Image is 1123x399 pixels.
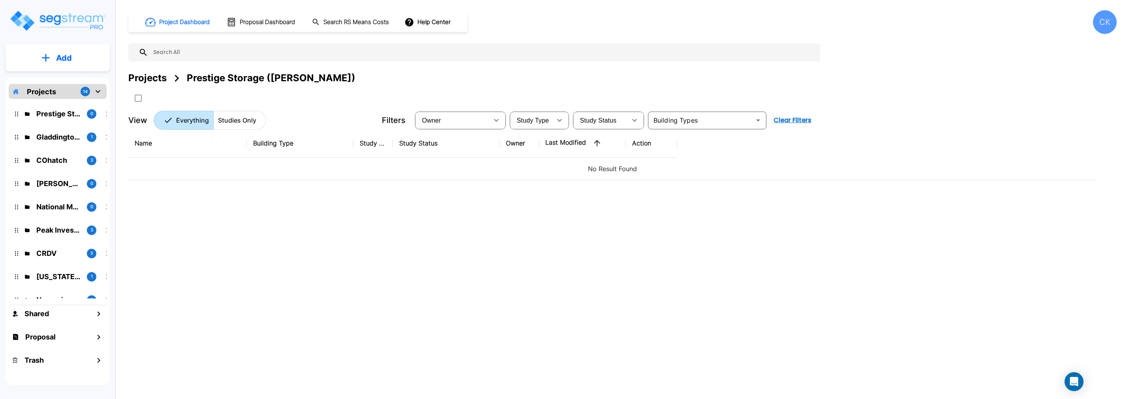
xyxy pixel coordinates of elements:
h1: Proposal [25,332,56,342]
p: View [128,114,147,126]
p: 0 [90,203,93,210]
div: Projects [128,71,167,85]
th: Study Status [393,129,500,158]
div: Select [417,109,488,131]
button: SelectAll [130,90,146,106]
p: Sam Koon [36,178,81,189]
button: Search RS Means Costs [309,15,393,30]
p: 1 [91,134,93,140]
img: Logo [9,9,106,32]
p: Gladdington Companies [36,132,81,142]
span: Study Status [580,117,617,124]
h1: Trash [24,355,44,365]
h1: Proposal Dashboard [240,18,295,27]
p: 1 [91,296,93,303]
h1: Project Dashboard [159,18,210,27]
p: 5 [90,250,93,257]
button: Proposal Dashboard [223,14,299,30]
button: Add [6,47,110,69]
p: Ohio Vision Care [36,271,81,282]
div: Select [511,109,552,131]
p: Studies Only [218,116,256,125]
p: Everything [176,116,209,125]
p: 0 [90,110,93,117]
p: Prestige Storage (Cory Bonda) [36,108,81,119]
div: Platform [154,111,266,130]
div: Prestige Storage ([PERSON_NAME]) [187,71,355,85]
p: No Result Found [135,164,1091,173]
p: 0 [90,180,93,187]
h1: Search RS Means Costs [323,18,389,27]
th: Owner [500,129,539,158]
p: 1 [91,273,93,280]
button: Everything [154,111,214,130]
div: CK [1093,10,1117,34]
button: Project Dashboard [142,13,214,31]
p: COhatch [36,155,81,166]
input: Search All [148,43,816,62]
span: Owner [422,117,441,124]
p: Projects [27,86,56,97]
p: 3 [90,227,93,233]
th: Last Modified [539,129,626,158]
button: Help Center [403,15,454,30]
p: 3 [90,157,93,164]
p: Nexceris [36,295,81,305]
th: Action [626,129,677,158]
button: Clear Filters [770,112,815,128]
button: Open [753,115,764,126]
th: Building Type [247,129,353,158]
p: Filters [382,114,406,126]
div: Select [575,109,627,131]
p: Peak Investments [36,225,81,235]
input: Building Types [650,115,751,126]
p: National Machinery [36,201,81,212]
p: 14 [83,88,88,95]
div: Open Intercom Messenger [1065,372,1084,391]
h1: Shared [24,308,49,319]
span: Study Type [517,117,549,124]
p: CRDV [36,248,81,259]
th: Name [128,129,247,158]
button: Studies Only [213,111,266,130]
th: Study Type [353,129,393,158]
p: Add [56,52,72,64]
